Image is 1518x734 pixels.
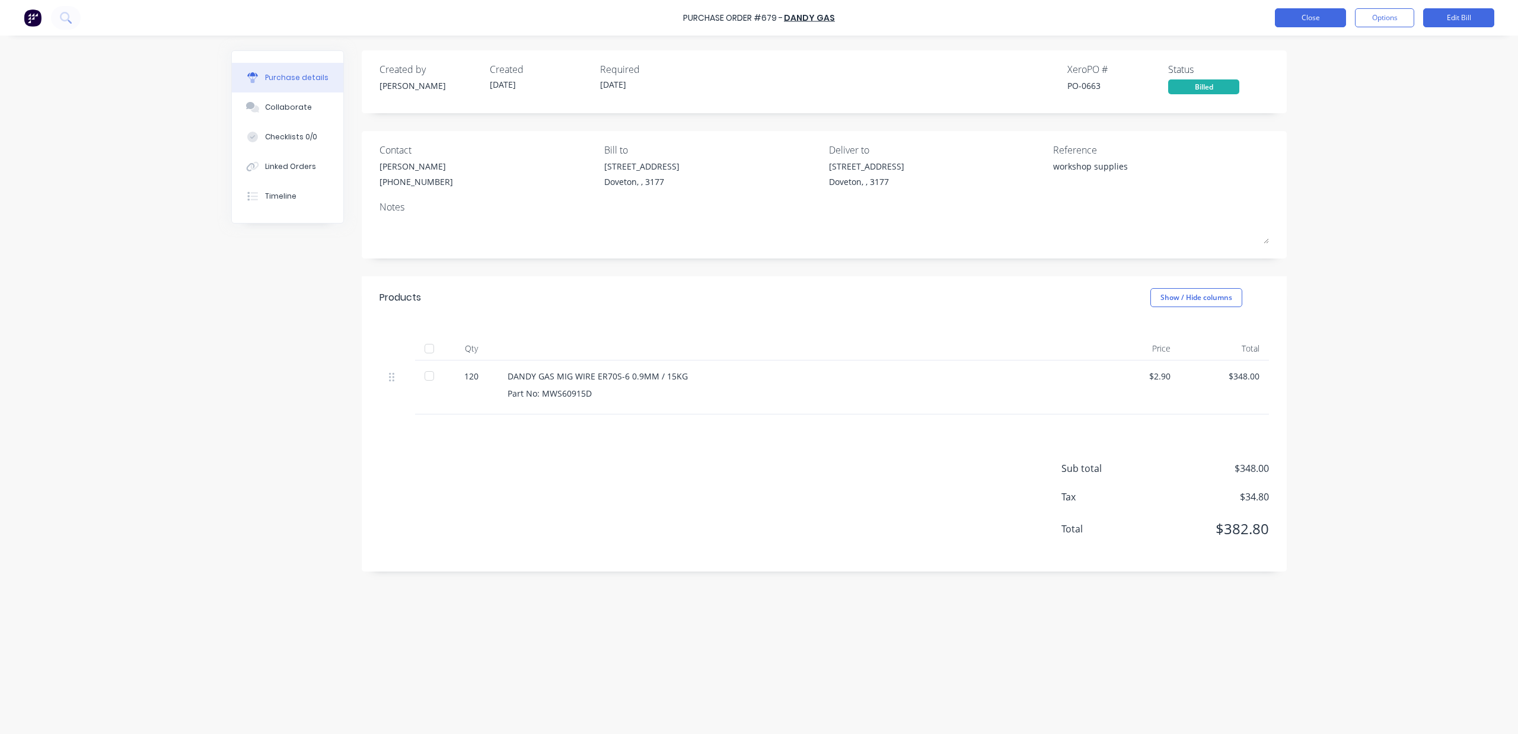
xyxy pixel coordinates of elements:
span: $382.80 [1150,518,1269,540]
div: Contact [379,143,595,157]
div: Created by [379,62,480,76]
textarea: workshop supplies [1053,160,1201,187]
div: 120 [454,370,489,382]
div: Purchase Order #679 - [683,12,783,24]
button: Options [1355,8,1414,27]
div: Checklists 0/0 [265,132,317,142]
button: Show / Hide columns [1150,288,1242,307]
div: [STREET_ADDRESS] [829,160,904,173]
button: Checklists 0/0 [232,122,343,152]
div: Xero PO # [1067,62,1168,76]
button: Linked Orders [232,152,343,181]
div: $348.00 [1189,370,1259,382]
button: Close [1275,8,1346,27]
div: Created [490,62,591,76]
img: Factory [24,9,42,27]
div: [STREET_ADDRESS] [604,160,680,173]
button: Purchase details [232,63,343,92]
span: Total [1061,522,1150,536]
span: $34.80 [1150,490,1269,504]
span: Sub total [1061,461,1150,475]
div: Deliver to [829,143,1045,157]
button: Collaborate [232,92,343,122]
div: Notes [379,200,1269,214]
div: Part No: MWS60915D [508,387,1082,400]
button: Timeline [232,181,343,211]
div: Price [1091,337,1180,360]
div: Reference [1053,143,1269,157]
div: Required [600,62,701,76]
div: [PERSON_NAME] [379,79,480,92]
button: Edit Bill [1423,8,1494,27]
a: Dandy Gas [784,12,835,24]
div: PO-0663 [1067,79,1168,92]
span: $348.00 [1150,461,1269,475]
div: Doveton, , 3177 [604,175,680,188]
div: Total [1180,337,1269,360]
div: Purchase details [265,72,329,83]
div: Billed [1168,79,1239,94]
div: [PERSON_NAME] [379,160,453,173]
div: Timeline [265,191,296,202]
div: Bill to [604,143,820,157]
div: Products [379,291,421,305]
div: Linked Orders [265,161,316,172]
div: Qty [445,337,498,360]
span: Tax [1061,490,1150,504]
div: DANDY GAS MIG WIRE ER70S-6 0.9MM / 15KG [508,370,1082,382]
div: Status [1168,62,1269,76]
div: $2.90 [1101,370,1171,382]
div: [PHONE_NUMBER] [379,175,453,188]
div: Doveton, , 3177 [829,175,904,188]
div: Collaborate [265,102,312,113]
